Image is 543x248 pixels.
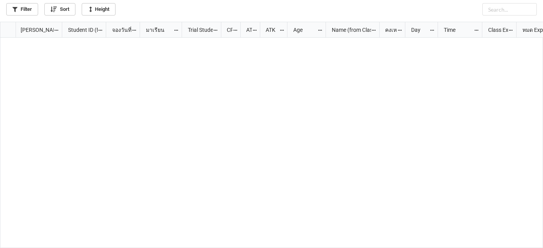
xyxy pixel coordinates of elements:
[107,26,132,34] div: จองวันที่
[242,26,252,34] div: ATT
[261,26,279,34] div: ATK
[16,26,54,34] div: [PERSON_NAME] Name
[183,26,213,34] div: Trial Student
[439,26,474,34] div: Time
[63,26,98,34] div: Student ID (from [PERSON_NAME] Name)
[327,26,371,34] div: Name (from Class)
[380,26,397,34] div: คงเหลือ (from Nick Name)
[6,3,38,16] a: Filter
[82,3,116,16] a: Height
[482,3,537,16] input: Search...
[289,26,317,34] div: Age
[141,26,173,34] div: มาเรียน
[222,26,233,34] div: CF
[406,26,430,34] div: Day
[483,26,508,34] div: Class Expiration
[44,3,75,16] a: Sort
[0,22,62,38] div: grid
